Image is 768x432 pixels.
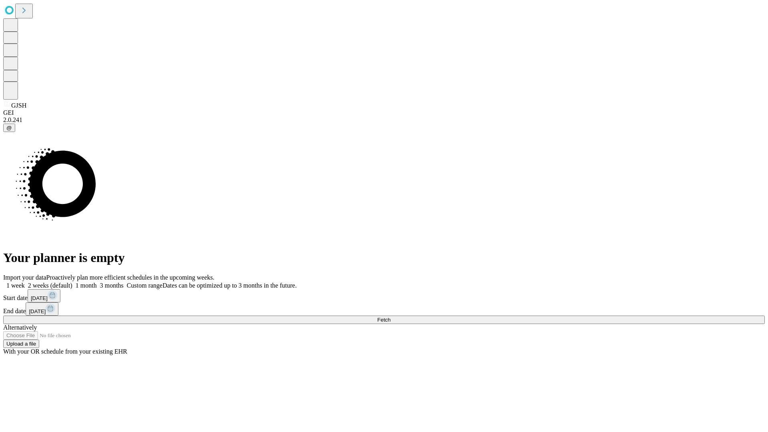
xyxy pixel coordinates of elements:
span: [DATE] [31,295,48,301]
button: Upload a file [3,340,39,348]
div: 2.0.241 [3,116,765,124]
button: [DATE] [26,302,58,316]
span: Proactively plan more efficient schedules in the upcoming weeks. [46,274,214,281]
span: 2 weeks (default) [28,282,72,289]
button: Fetch [3,316,765,324]
span: 1 week [6,282,25,289]
div: End date [3,302,765,316]
span: GJSH [11,102,26,109]
span: Import your data [3,274,46,281]
span: Fetch [377,317,390,323]
span: Dates can be optimized up to 3 months in the future. [162,282,296,289]
button: [DATE] [28,289,60,302]
span: @ [6,125,12,131]
h1: Your planner is empty [3,250,765,265]
span: Custom range [127,282,162,289]
button: @ [3,124,15,132]
span: [DATE] [29,308,46,314]
span: 1 month [76,282,97,289]
span: 3 months [100,282,124,289]
div: Start date [3,289,765,302]
span: With your OR schedule from your existing EHR [3,348,127,355]
div: GEI [3,109,765,116]
span: Alternatively [3,324,37,331]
